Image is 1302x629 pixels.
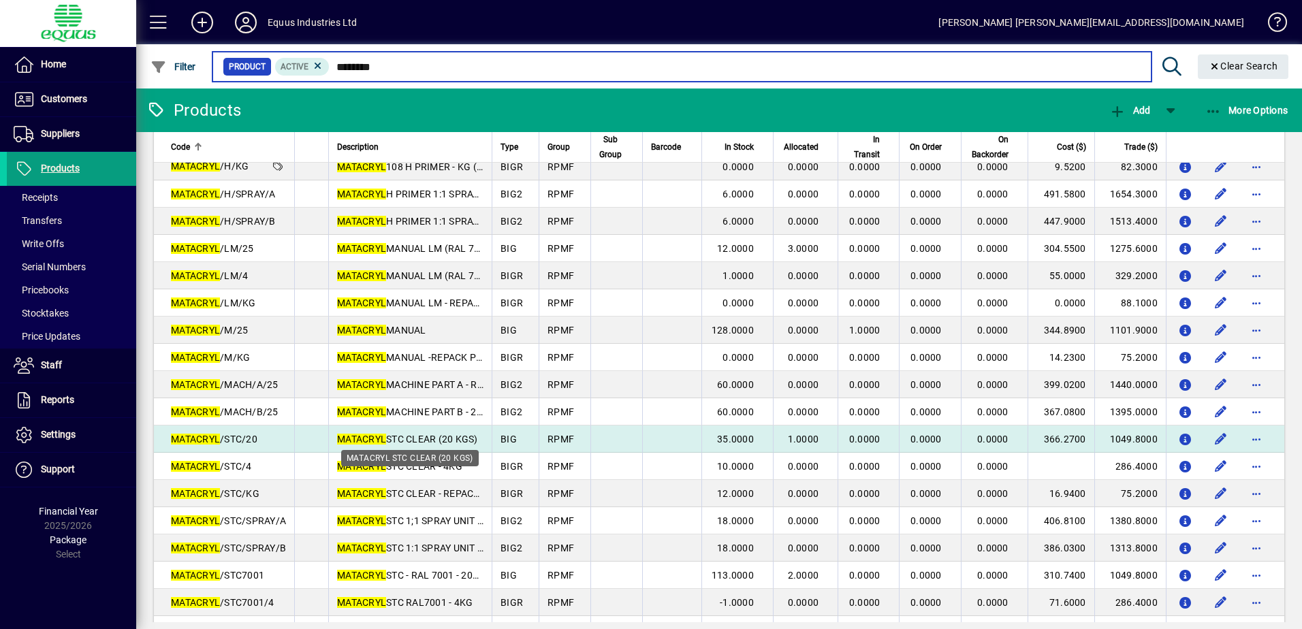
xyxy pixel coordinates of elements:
span: 0.0000 [977,379,1009,390]
div: [PERSON_NAME] [PERSON_NAME][EMAIL_ADDRESS][DOMAIN_NAME] [938,12,1244,33]
em: MATACRYL [171,243,220,254]
span: Stocktakes [14,308,69,319]
button: More options [1245,238,1267,259]
td: 399.0200 [1028,371,1094,398]
span: RPMF [547,515,574,526]
span: 0.0000 [849,434,880,445]
span: Receipts [14,192,58,203]
span: Active [281,62,308,71]
td: 304.5500 [1028,235,1094,262]
button: Add [180,10,224,35]
span: MACHINE PART B - 25KG [337,406,495,417]
span: 0.0000 [788,352,819,363]
span: STC CLEAR - 4KG [337,461,462,472]
span: RPMF [547,297,574,308]
button: Edit [1210,346,1232,368]
span: 0.0000 [849,543,880,553]
td: 1049.8000 [1094,425,1166,453]
span: 0.0000 [977,325,1009,336]
span: BIG [501,243,517,254]
span: MANUAL LM (RAL 7001) [337,243,494,254]
span: 1.0000 [849,325,880,336]
span: 35.0000 [717,434,754,445]
div: Type [501,140,530,155]
span: 0.0000 [788,270,819,281]
button: Edit [1210,292,1232,314]
span: /MACH/A/25 [171,379,279,390]
span: Settings [41,429,76,440]
span: 1.0000 [723,270,754,281]
span: 0.0000 [910,406,942,417]
button: Edit [1210,401,1232,423]
span: 18.0000 [717,543,754,553]
button: More options [1245,374,1267,396]
span: Sub Group [599,132,622,162]
em: MATACRYL [171,325,220,336]
span: STC CLEAR (20 KGS) [337,434,478,445]
button: More options [1245,455,1267,477]
span: In Stock [725,140,754,155]
span: Write Offs [14,238,64,249]
td: 1380.8000 [1094,507,1166,534]
span: 6.0000 [723,216,754,227]
span: BIG2 [501,406,522,417]
em: MATACRYL [337,216,386,227]
span: RPMF [547,161,574,172]
span: Code [171,140,190,155]
span: 18.0000 [717,515,754,526]
span: 0.0000 [849,488,880,499]
td: 16.9400 [1028,480,1094,507]
span: Package [50,534,86,545]
span: BIG2 [501,379,522,390]
span: RPMF [547,543,574,553]
button: Add [1106,98,1154,123]
span: Reports [41,394,74,405]
button: More options [1245,265,1267,287]
span: 0.0000 [910,270,942,281]
button: Edit [1210,483,1232,504]
span: 0.0000 [849,515,880,526]
td: 1395.0000 [1094,398,1166,425]
div: Description [337,140,483,155]
td: 88.1000 [1094,289,1166,317]
span: RPMF [547,434,574,445]
span: RPMF [547,488,574,499]
td: 1313.8000 [1094,534,1166,562]
span: H PRIMER 1:1 SPRAY UNIT A - 20KG [337,189,543,199]
span: 0.0000 [910,434,942,445]
span: 0.0000 [910,216,942,227]
span: 0.0000 [977,189,1009,199]
em: MATACRYL [337,488,386,499]
span: RPMF [547,243,574,254]
a: Customers [7,82,136,116]
div: Sub Group [599,132,634,162]
span: 0.0000 [723,161,754,172]
span: 0.0000 [788,461,819,472]
button: Edit [1210,210,1232,232]
span: /MACH/B/25 [171,406,279,417]
span: Financial Year [39,506,98,517]
td: 0.0000 [1028,289,1094,317]
a: Support [7,453,136,487]
span: /STC/4 [171,461,252,472]
span: /STC/KG [171,488,259,499]
span: Add [1109,105,1150,116]
button: Clear [1198,54,1289,79]
em: MATACRYL [171,543,220,553]
span: 0.0000 [910,515,942,526]
span: Clear Search [1209,61,1278,71]
em: MATACRYL [171,434,220,445]
span: 128.0000 [712,325,754,336]
span: RPMF [547,270,574,281]
span: 0.0000 [788,406,819,417]
button: Edit [1210,319,1232,341]
span: Pricebooks [14,285,69,295]
span: 1.0000 [788,434,819,445]
button: More options [1245,292,1267,314]
span: 0.0000 [788,161,819,172]
em: MATACRYL [337,325,386,336]
span: 0.0000 [977,488,1009,499]
span: 0.0000 [788,543,819,553]
span: 0.0000 [849,379,880,390]
span: Trade ($) [1124,140,1158,155]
